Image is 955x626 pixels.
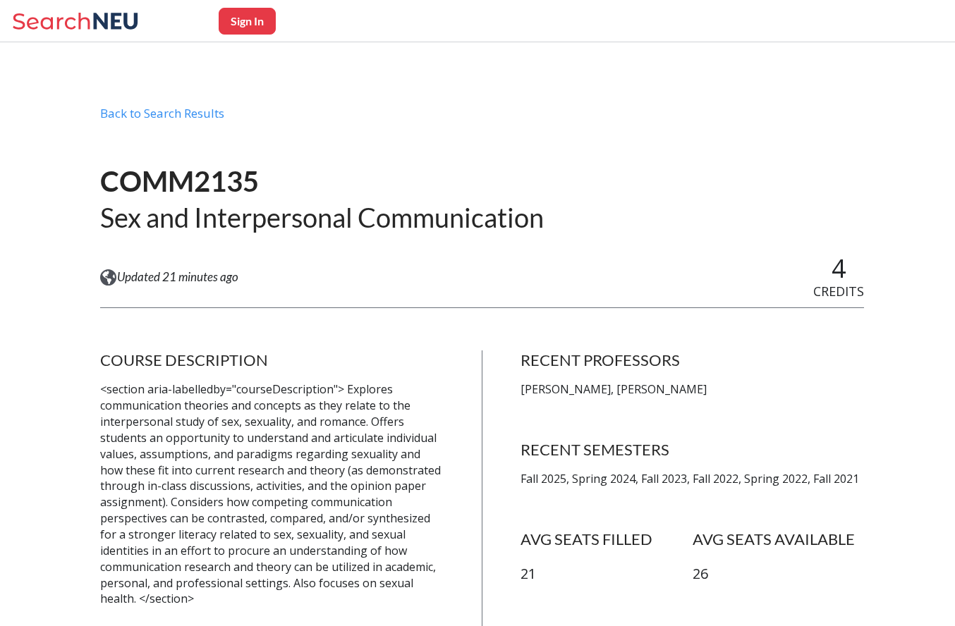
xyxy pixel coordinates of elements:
span: CREDITS [813,283,864,300]
span: 4 [832,251,846,286]
h4: AVG SEATS FILLED [521,529,693,549]
h1: COMM2135 [100,164,544,200]
p: 21 [521,564,693,584]
h4: RECENT SEMESTERS [521,440,864,460]
h2: Sex and Interpersonal Communication [100,200,544,235]
p: 26 [693,564,865,584]
h4: COURSE DESCRIPTION [100,350,444,370]
div: Back to Search Results [100,106,864,133]
h4: RECENT PROFESSORS [521,350,864,370]
button: Sign In [219,8,276,35]
h4: AVG SEATS AVAILABLE [693,529,865,549]
p: <section aria-labelledby="courseDescription"> Explores communication theories and concepts as the... [100,381,444,607]
span: Updated 21 minutes ago [117,269,238,285]
p: Fall 2025, Spring 2024, Fall 2023, Fall 2022, Spring 2022, Fall 2021 [521,471,864,487]
p: [PERSON_NAME], [PERSON_NAME] [521,381,864,398]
